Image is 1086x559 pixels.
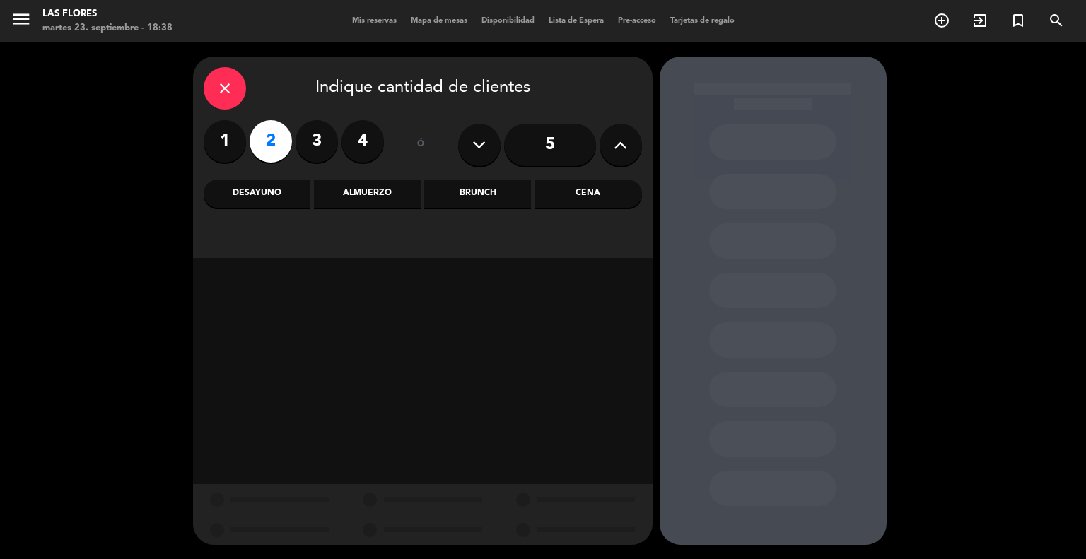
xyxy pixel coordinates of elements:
[398,120,444,170] div: ó
[535,180,641,208] div: Cena
[296,120,338,163] label: 3
[1010,12,1027,29] i: turned_in_not
[542,17,611,25] span: Lista de Espera
[663,17,742,25] span: Tarjetas de regalo
[314,180,421,208] div: Almuerzo
[204,120,246,163] label: 1
[216,80,233,97] i: close
[42,7,173,21] div: Las Flores
[971,12,988,29] i: exit_to_app
[404,17,474,25] span: Mapa de mesas
[341,120,384,163] label: 4
[250,120,292,163] label: 2
[11,8,32,30] i: menu
[424,180,531,208] div: Brunch
[204,67,642,110] div: Indique cantidad de clientes
[345,17,404,25] span: Mis reservas
[1048,12,1065,29] i: search
[474,17,542,25] span: Disponibilidad
[611,17,663,25] span: Pre-acceso
[933,12,950,29] i: add_circle_outline
[11,8,32,35] button: menu
[204,180,310,208] div: Desayuno
[42,21,173,35] div: martes 23. septiembre - 18:38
